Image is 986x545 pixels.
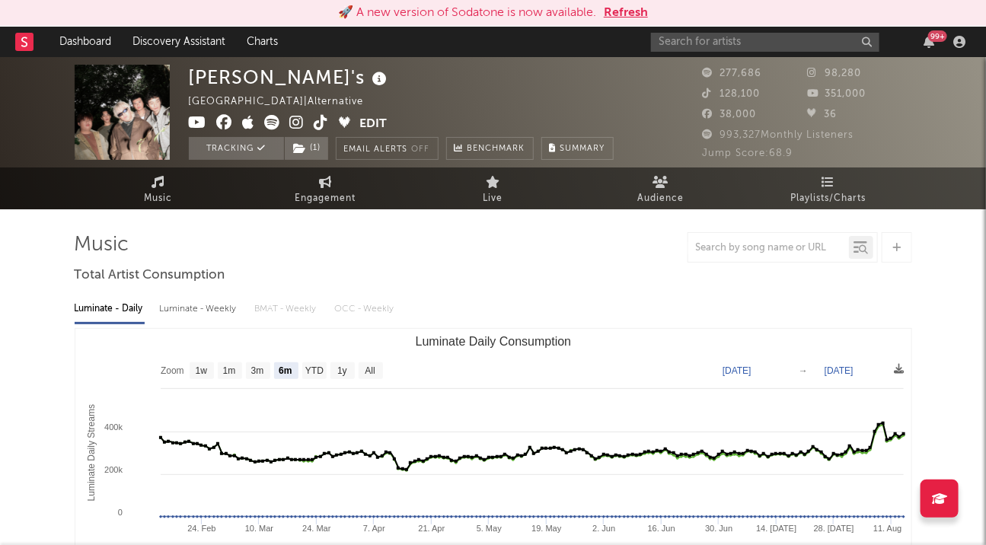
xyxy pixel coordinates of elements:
text: 10. Mar [244,524,273,533]
text: 16. Jun [647,524,675,533]
span: 351,000 [807,89,866,99]
span: 277,686 [703,69,762,78]
span: 38,000 [703,110,757,120]
text: 200k [104,465,123,474]
a: Charts [236,27,289,57]
text: Zoom [161,366,184,377]
a: Dashboard [49,27,122,57]
span: Music [144,190,172,208]
span: Audience [637,190,684,208]
input: Search for artists [651,33,879,52]
text: 28. [DATE] [813,524,854,533]
span: 36 [807,110,837,120]
text: 3m [250,366,263,377]
span: 993,327 Monthly Listeners [703,130,854,140]
text: 0 [117,508,122,517]
span: Jump Score: 68.9 [703,148,793,158]
text: 6m [279,366,292,377]
span: Engagement [295,190,356,208]
a: Live [410,167,577,209]
text: 19. May [531,524,562,533]
a: Playlists/Charts [745,167,912,209]
text: YTD [305,366,323,377]
text: 7. Apr [363,524,385,533]
text: 14. [DATE] [756,524,796,533]
div: [PERSON_NAME]'s [189,65,391,90]
text: 1y [337,366,347,377]
text: 1w [195,366,207,377]
a: Engagement [242,167,410,209]
text: 24. Mar [302,524,331,533]
input: Search by song name or URL [688,242,849,254]
text: 2. Jun [592,524,615,533]
a: Audience [577,167,745,209]
div: Luminate - Daily [75,296,145,322]
button: (1) [285,137,328,160]
text: 5. May [476,524,502,533]
button: Edit [360,115,388,134]
button: 99+ [924,36,934,48]
a: Benchmark [446,137,534,160]
span: ( 1 ) [284,137,329,160]
text: 1m [222,366,235,377]
span: Playlists/Charts [790,190,866,208]
text: Luminate Daily Streams [85,404,96,501]
button: Email AlertsOff [336,137,439,160]
span: Benchmark [467,140,525,158]
div: 🚀 A new version of Sodatone is now available. [338,4,596,22]
text: 21. Apr [418,524,445,533]
text: All [365,366,375,377]
span: 128,100 [703,89,761,99]
text: 11. Aug [873,524,901,533]
text: 24. Feb [187,524,215,533]
div: Luminate - Weekly [160,296,240,322]
a: Music [75,167,242,209]
text: [DATE] [723,365,751,376]
text: 400k [104,422,123,432]
text: → [799,365,808,376]
span: Summary [560,145,605,153]
span: 98,280 [807,69,861,78]
div: 99 + [928,30,947,42]
button: Refresh [604,4,648,22]
button: Summary [541,137,614,160]
button: Tracking [189,137,284,160]
span: Live [483,190,503,208]
text: [DATE] [825,365,854,376]
text: 30. Jun [705,524,732,533]
a: Discovery Assistant [122,27,236,57]
text: Luminate Daily Consumption [415,335,571,348]
div: [GEOGRAPHIC_DATA] | Alternative [189,93,381,111]
span: Total Artist Consumption [75,266,225,285]
em: Off [412,145,430,154]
